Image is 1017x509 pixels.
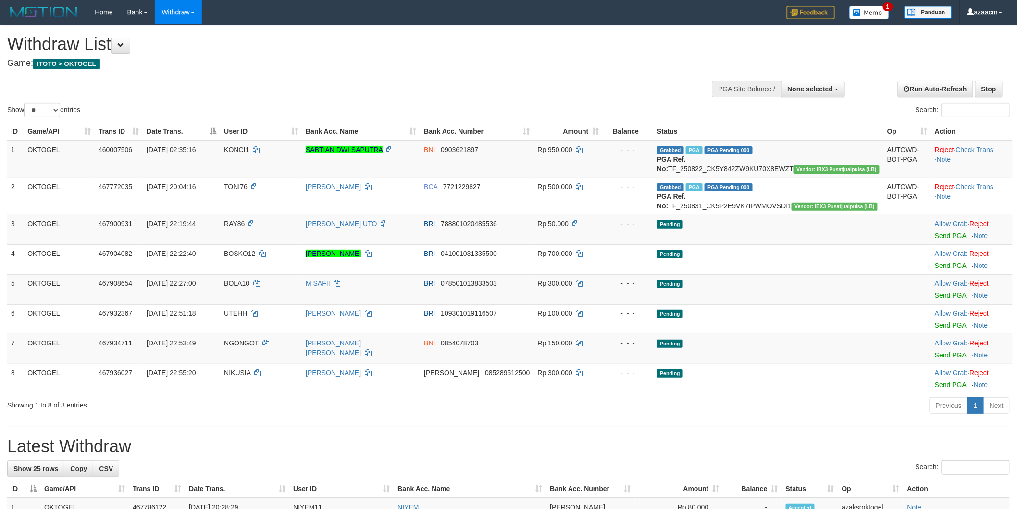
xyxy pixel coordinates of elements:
span: [DATE] 22:22:40 [147,250,196,257]
span: Grabbed [657,183,684,191]
span: Vendor URL: https://dashboard.q2checkout.com/secure [792,203,878,211]
a: Send PGA [935,292,966,299]
a: Note [937,155,951,163]
h4: Game: [7,59,669,68]
span: Rp 100.000 [538,309,572,317]
span: Marked by azaksroktogel [686,146,703,154]
img: Button%20Memo.svg [849,6,890,19]
th: Action [931,123,1013,140]
span: · [935,309,969,317]
span: 467908654 [99,280,132,287]
span: NIKUSIA [224,369,250,377]
input: Search: [942,460,1010,475]
td: OKTOGEL [24,244,95,274]
span: Marked by azaksroktogel [686,183,703,191]
th: Op: activate to sort column ascending [883,123,931,140]
span: PGA Pending [705,183,753,191]
span: Copy 085289512500 to clipboard [485,369,530,377]
a: Note [974,381,988,389]
span: BNI [424,339,435,347]
button: None selected [781,81,845,97]
td: · [931,334,1013,364]
a: [PERSON_NAME] [306,250,361,257]
span: · [935,369,969,377]
span: [DATE] 22:51:18 [147,309,196,317]
a: Send PGA [935,321,966,329]
span: 467900931 [99,220,132,228]
span: PGA Pending [705,146,753,154]
span: Pending [657,340,683,348]
th: Bank Acc. Number: activate to sort column ascending [420,123,533,140]
b: PGA Ref. No: [657,192,686,210]
td: OKTOGEL [24,304,95,334]
span: UTEHH [224,309,247,317]
a: Run Auto-Refresh [898,81,973,97]
td: OKTOGEL [24,334,95,364]
span: Grabbed [657,146,684,154]
div: PGA Site Balance / [712,81,781,97]
span: BRI [424,220,435,228]
span: 460007506 [99,146,132,153]
span: Pending [657,280,683,288]
span: KONCI1 [224,146,249,153]
td: · · [931,140,1013,178]
span: Copy 041001031335500 to clipboard [441,250,497,257]
a: Stop [975,81,1003,97]
th: Bank Acc. Name: activate to sort column ascending [302,123,420,140]
span: Copy 0854078703 to clipboard [441,339,478,347]
span: Rp 150.000 [538,339,572,347]
span: BOLA10 [224,280,249,287]
span: [PERSON_NAME] [424,369,479,377]
a: Previous [930,397,968,414]
td: 3 [7,215,24,244]
span: BRI [424,280,435,287]
span: Copy 788801020485536 to clipboard [441,220,497,228]
a: Check Trans [956,183,994,191]
a: Reject [970,220,989,228]
img: panduan.png [904,6,952,19]
a: Reject [935,183,954,191]
a: Note [974,262,988,269]
a: Allow Grab [935,339,967,347]
td: OKTOGEL [24,274,95,304]
td: · [931,215,1013,244]
td: 4 [7,244,24,274]
span: Copy 7721229827 to clipboard [443,183,481,191]
th: User ID: activate to sort column ascending [289,480,394,498]
th: Game/API: activate to sort column ascending [24,123,95,140]
a: Reject [970,280,989,287]
span: 1 [883,2,893,11]
span: Pending [657,250,683,258]
span: [DATE] 02:35:16 [147,146,196,153]
a: [PERSON_NAME] UTO [306,220,377,228]
a: Note [937,192,951,200]
span: [DATE] 20:04:16 [147,183,196,191]
a: 1 [967,397,984,414]
span: Pending [657,369,683,378]
span: 467932367 [99,309,132,317]
td: OKTOGEL [24,364,95,394]
input: Search: [942,103,1010,117]
h1: Latest Withdraw [7,437,1010,456]
span: Pending [657,310,683,318]
span: None selected [788,85,833,93]
th: Action [904,480,1010,498]
a: Show 25 rows [7,460,64,477]
th: Balance [603,123,654,140]
span: [DATE] 22:55:20 [147,369,196,377]
th: Trans ID: activate to sort column ascending [129,480,185,498]
span: Pending [657,220,683,229]
span: [DATE] 22:53:49 [147,339,196,347]
div: - - - [607,279,650,288]
td: · · [931,178,1013,215]
span: ITOTO > OKTOGEL [33,59,100,69]
a: Reject [970,309,989,317]
div: - - - [607,338,650,348]
th: Status [653,123,883,140]
a: Allow Grab [935,309,967,317]
a: Note [974,292,988,299]
a: Send PGA [935,232,966,240]
span: 467936027 [99,369,132,377]
span: Rp 300.000 [538,369,572,377]
a: [PERSON_NAME] [306,309,361,317]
